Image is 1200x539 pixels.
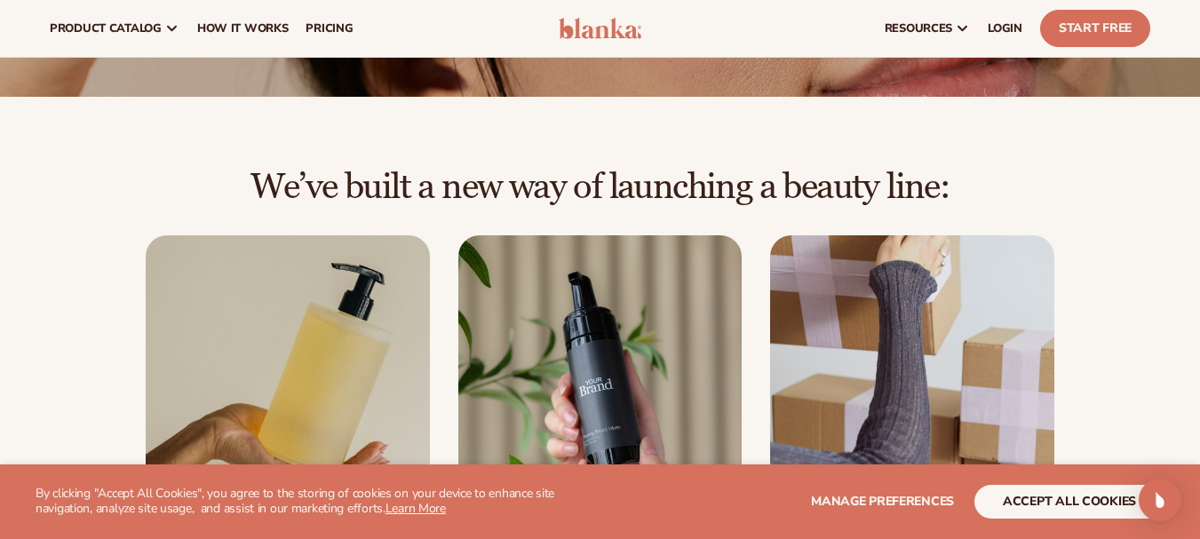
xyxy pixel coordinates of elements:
span: pricing [306,21,353,36]
span: Manage preferences [811,493,954,510]
div: Open Intercom Messenger [1139,479,1181,521]
a: Start Free [1040,10,1150,47]
img: Male hand holding beard wash. [458,235,743,519]
button: Manage preferences [811,485,954,519]
h2: We’ve built a new way of launching a beauty line: [50,168,1150,207]
span: product catalog [50,21,162,36]
span: How It Works [197,21,289,36]
img: Female hand holding soap bottle. [146,235,430,519]
a: Learn More [385,500,446,517]
img: Female moving shipping boxes. [770,235,1054,519]
img: logo [559,18,642,39]
button: accept all cookies [974,485,1164,519]
p: By clicking "Accept All Cookies", you agree to the storing of cookies on your device to enhance s... [36,487,592,517]
span: resources [885,21,952,36]
span: LOGIN [988,21,1022,36]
